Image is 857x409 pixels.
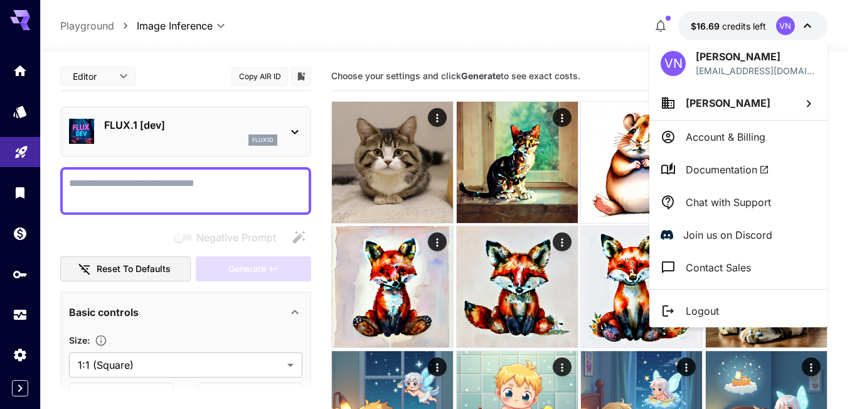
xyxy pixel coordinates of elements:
[686,195,771,210] p: Chat with Support
[686,129,765,145] p: Account & Billing
[649,86,828,120] button: [PERSON_NAME]
[696,64,816,77] div: v0vazukov091289@gmail.com
[696,64,816,77] p: [EMAIL_ADDRESS][DOMAIN_NAME]
[661,51,686,76] div: VN
[686,162,769,177] span: Documentation
[696,49,816,64] p: [PERSON_NAME]
[686,303,719,319] p: Logout
[686,260,751,275] p: Contact Sales
[686,97,770,109] span: [PERSON_NAME]
[683,227,772,243] p: Join us on Discord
